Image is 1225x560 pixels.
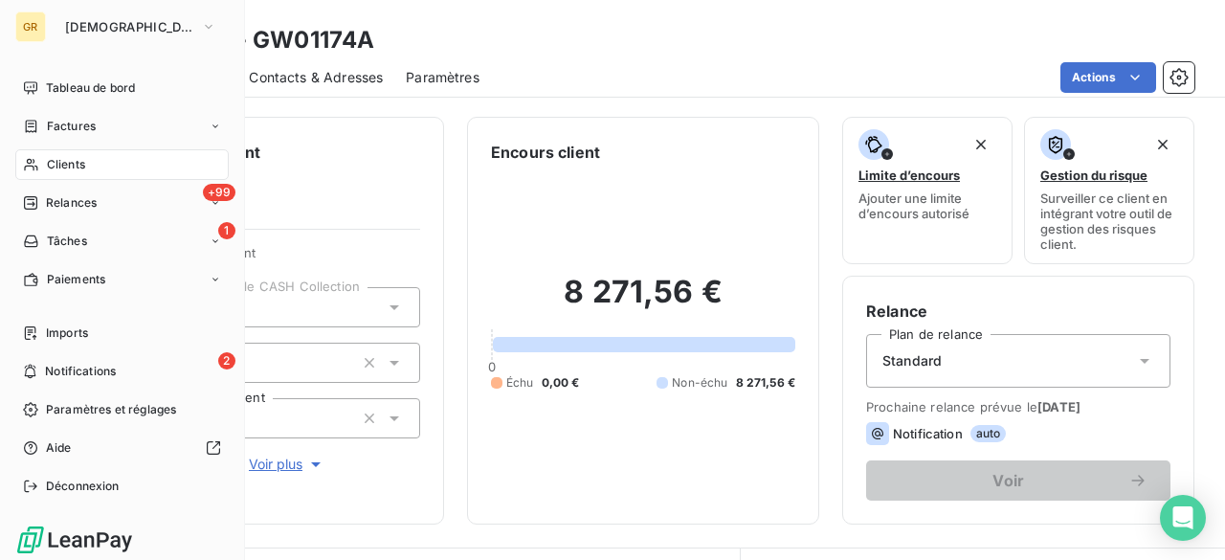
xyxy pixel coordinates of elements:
[970,425,1007,442] span: auto
[1060,62,1156,93] button: Actions
[406,68,479,87] span: Paramètres
[491,273,795,330] h2: 8 271,56 €
[47,118,96,135] span: Factures
[866,399,1170,414] span: Prochaine relance prévue le
[249,455,325,474] span: Voir plus
[116,141,420,164] h6: Informations client
[893,426,963,441] span: Notification
[46,79,135,97] span: Tableau de bord
[488,359,496,374] span: 0
[1040,190,1178,252] span: Surveiller ce client en intégrant votre outil de gestion des risques client.
[203,184,235,201] span: +99
[736,374,796,392] span: 8 271,56 €
[858,190,996,221] span: Ajouter une limite d’encours autorisé
[249,68,383,87] span: Contacts & Adresses
[1160,495,1206,541] div: Open Intercom Messenger
[45,363,116,380] span: Notifications
[47,156,85,173] span: Clients
[46,401,176,418] span: Paramètres et réglages
[882,351,942,370] span: Standard
[154,245,420,272] span: Propriétés Client
[154,454,420,475] button: Voir plus
[46,194,97,212] span: Relances
[858,168,960,183] span: Limite d’encours
[46,478,120,495] span: Déconnexion
[46,439,72,457] span: Aide
[866,460,1170,501] button: Voir
[506,374,534,392] span: Échu
[842,117,1013,264] button: Limite d’encoursAjouter une limite d’encours autorisé
[672,374,727,392] span: Non-échu
[65,19,193,34] span: [DEMOGRAPHIC_DATA]
[47,233,87,250] span: Tâches
[866,300,1170,323] h6: Relance
[889,473,1128,488] span: Voir
[218,222,235,239] span: 1
[15,525,134,555] img: Logo LeanPay
[47,271,105,288] span: Paiements
[168,23,374,57] h3: BETC - GW01174A
[491,141,600,164] h6: Encours client
[218,352,235,370] span: 2
[542,374,580,392] span: 0,00 €
[1037,399,1080,414] span: [DATE]
[1024,117,1194,264] button: Gestion du risqueSurveiller ce client en intégrant votre outil de gestion des risques client.
[1040,168,1147,183] span: Gestion du risque
[15,433,229,463] a: Aide
[46,325,88,342] span: Imports
[15,11,46,42] div: GR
